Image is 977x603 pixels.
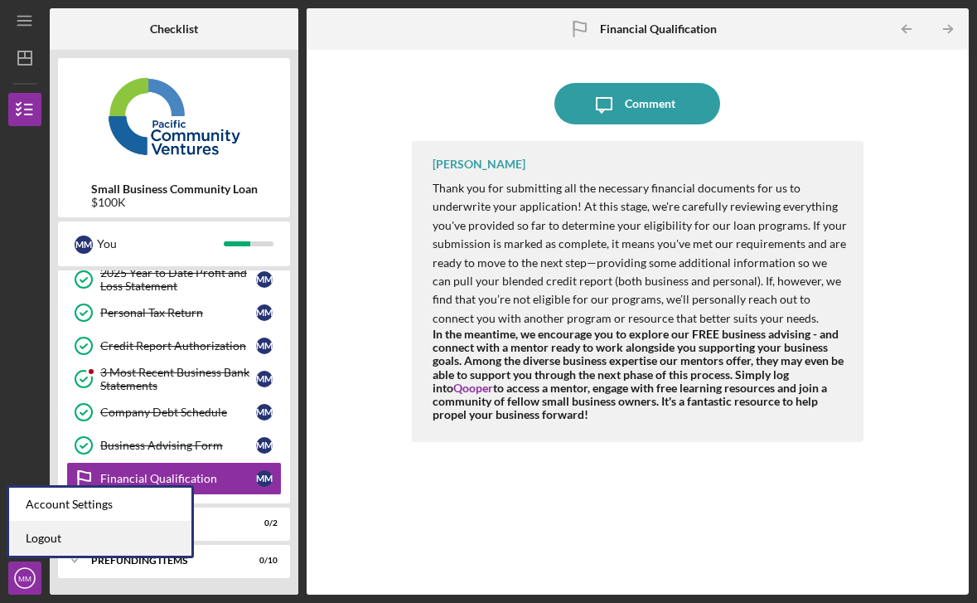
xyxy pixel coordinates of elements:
[600,22,717,36] b: Financial Qualification
[9,488,191,522] div: Account Settings
[91,196,258,209] div: $100K
[625,83,675,124] div: Comment
[256,271,273,288] div: M M
[66,263,282,296] a: 2025 Year to Date Profit and Loss StatementMM
[248,518,278,528] div: 0 / 2
[100,306,256,319] div: Personal Tax Return
[100,366,256,392] div: 3 Most Recent Business Bank Statements
[97,230,224,258] div: You
[248,556,278,566] div: 0 / 10
[75,236,93,254] div: M M
[9,522,191,556] a: Logout
[150,22,198,36] b: Checklist
[100,339,256,353] div: Credit Report Authorization
[66,429,282,462] a: Business Advising FormMM
[100,406,256,419] div: Company Debt Schedule
[256,371,273,387] div: M M
[256,304,273,321] div: M M
[256,437,273,454] div: M M
[66,462,282,495] a: Financial QualificationMM
[66,329,282,362] a: Credit Report AuthorizationMM
[66,296,282,329] a: Personal Tax ReturnMM
[8,562,41,595] button: MM
[91,556,236,566] div: Prefunding Items
[100,439,256,452] div: Business Advising Form
[256,404,273,421] div: M M
[18,574,31,583] text: MM
[58,66,290,166] img: Product logo
[433,158,525,171] div: [PERSON_NAME]
[433,179,847,328] p: Thank you for submitting all the necessary financial documents for us to underwrite your applicat...
[554,83,720,124] button: Comment
[453,381,493,395] a: Qooper
[256,338,273,354] div: M M
[256,470,273,487] div: M M
[100,472,256,485] div: Financial Qualification
[100,266,256,293] div: 2025 Year to Date Profit and Loss Statement
[91,182,258,196] b: Small Business Community Loan
[433,327,844,421] strong: In the meantime, we encourage you to explore our FREE business advising - and connect with a ment...
[66,396,282,429] a: Company Debt ScheduleMM
[66,362,282,396] a: 3 Most Recent Business Bank StatementsMM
